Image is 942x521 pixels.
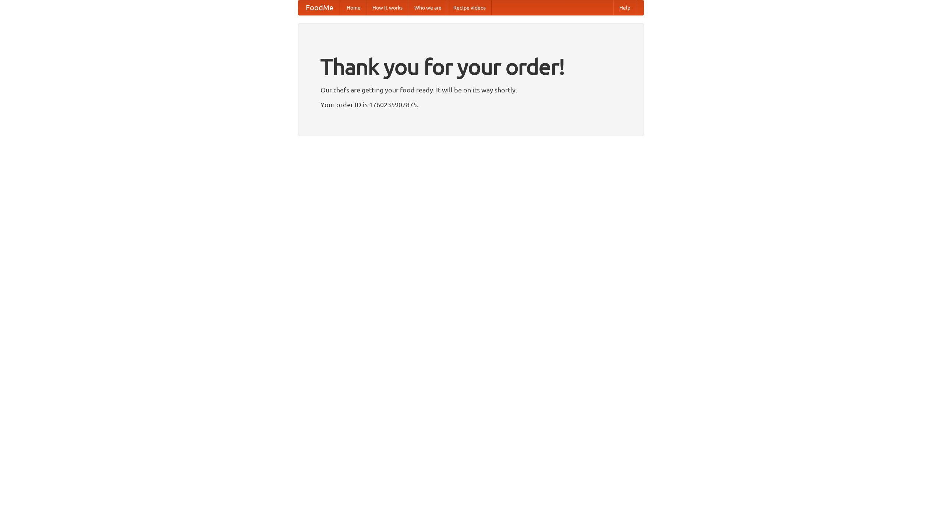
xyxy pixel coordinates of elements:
p: Our chefs are getting your food ready. It will be on its way shortly. [321,84,621,95]
a: FoodMe [298,0,341,15]
a: Recipe videos [447,0,492,15]
h1: Thank you for your order! [321,49,621,84]
p: Your order ID is 1760235907875. [321,99,621,110]
a: How it works [366,0,408,15]
a: Help [613,0,636,15]
a: Who we are [408,0,447,15]
a: Home [341,0,366,15]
